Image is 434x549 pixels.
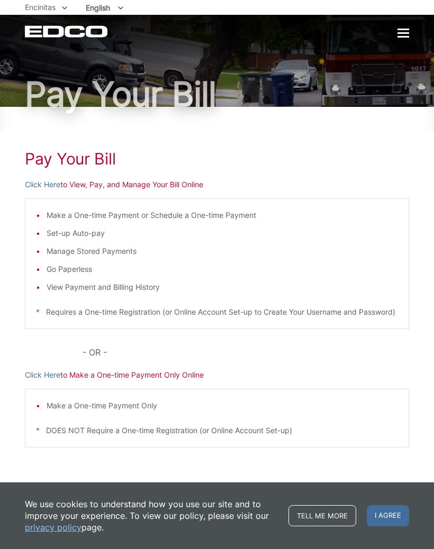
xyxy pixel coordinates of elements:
h1: Pay Your Bill [25,77,409,111]
li: Manage Stored Payments [47,245,398,257]
p: We use cookies to understand how you use our site and to improve your experience. To view our pol... [25,498,278,533]
span: I agree [367,505,409,526]
p: * Requires a One-time Registration (or Online Account Set-up to Create Your Username and Password) [36,306,398,318]
p: - OR - [83,345,409,360]
li: Make a One-time Payment or Schedule a One-time Payment [47,209,398,221]
li: Make a One-time Payment Only [47,400,398,411]
a: Click Here [25,179,60,190]
a: EDCD logo. Return to the homepage. [25,25,109,38]
span: Encinitas [25,3,56,12]
h1: Pay Your Bill [25,149,409,168]
p: * DOES NOT Require a One-time Registration (or Online Account Set-up) [36,425,398,436]
a: Click Here [25,369,60,381]
p: to View, Pay, and Manage Your Bill Online [25,179,409,190]
li: Go Paperless [47,263,398,275]
a: privacy policy [25,521,82,533]
li: View Payment and Billing History [47,281,398,293]
p: to Make a One-time Payment Only Online [25,369,409,381]
li: Set-up Auto-pay [47,227,398,239]
a: Tell me more [288,505,356,526]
